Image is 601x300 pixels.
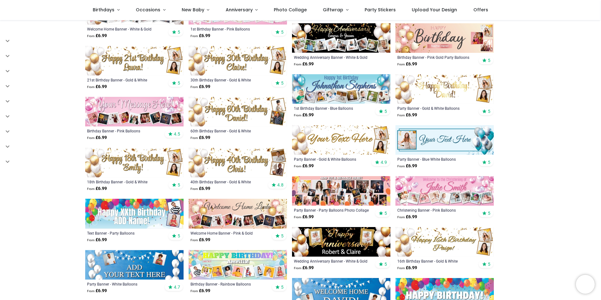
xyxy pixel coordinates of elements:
[87,33,107,39] strong: £ 6.99
[395,176,494,206] img: Personalised Christening Banner - Pink Balloons - Custom Name & 9 Photo Upload
[190,186,210,192] strong: £ 6.99
[395,227,494,257] img: Personalised Happy 16th Birthday Banner - Gold & White Balloons - 2 Photo Upload
[323,7,343,13] span: Giftwrap
[294,55,370,60] a: Wedding Anniversary Banner - White & Gold Balloons
[190,128,266,133] a: 60th Birthday Banner - Gold & White Balloons
[87,135,107,141] strong: £ 6.99
[395,23,494,53] img: Personalised Happy Birthday Banner - Pink Gold Party Balloons - 3 Photo Upload & Custom Name
[281,29,284,35] span: 5
[87,179,163,184] a: 18th Birthday Banner - Gold & White Balloons
[87,77,163,82] a: 21st Birthday Banner - Gold & White Balloons
[190,281,266,286] div: Birthday Banner - Rainbow Balloons
[294,114,301,117] span: From
[397,215,405,219] span: From
[277,182,284,188] span: 4.8
[87,186,107,192] strong: £ 6.99
[190,238,198,242] span: From
[397,55,473,60] a: Birthday Banner - Pink Gold Party Balloons
[365,7,396,13] span: Party Stickers
[190,237,210,243] strong: £ 6.99
[85,97,184,126] img: Personalised Happy Birthday Banner - Pink Balloons - 9 Photo Upload
[274,7,307,13] span: Photo Collage
[384,210,387,216] span: 5
[87,26,163,31] a: Welcome Home Banner - White & Gold Balloons
[190,288,210,294] strong: £ 6.99
[189,148,287,177] img: Personalised Happy 40th Birthday Banner - Gold & White Balloons - 2 Photo Upload
[576,275,595,294] iframe: Brevo live chat
[226,7,253,13] span: Anniversary
[178,182,180,188] span: 5
[190,84,210,90] strong: £ 6.99
[87,128,163,133] div: Birthday Banner - Pink Balloons
[395,125,494,155] img: Personalised Party Banner - Blue White Balloons - Custom Text 1 Photo Upload
[397,163,417,169] strong: £ 6.99
[87,238,95,242] span: From
[190,26,266,31] div: 1st Birthday Banner - Pink Balloons
[294,265,314,271] strong: £ 6.99
[294,106,370,111] div: 1st Birthday Banner - Blue Balloons
[292,176,390,206] img: Personalised Party Banner - Party Balloons Photo Collage - 22 Photo Upload
[384,261,387,267] span: 5
[281,80,284,86] span: 5
[87,237,107,243] strong: £ 6.99
[190,77,266,82] a: 30th Birthday Banner - Gold & White Balloons
[281,233,284,239] span: 5
[190,179,266,184] a: 40th Birthday Banner - Gold & White Balloons
[87,34,95,38] span: From
[397,157,473,162] div: Party Banner - Blue White Balloons
[174,284,180,290] span: 4.7
[294,163,314,169] strong: £ 6.99
[397,214,417,220] strong: £ 6.99
[294,61,314,67] strong: £ 6.99
[397,208,473,213] a: Christening Banner - Pink Balloons
[488,261,490,267] span: 5
[488,159,490,165] span: 5
[294,63,301,66] span: From
[190,231,266,236] a: Welcome Home Banner - Pink & Gold Balloons
[190,136,198,140] span: From
[190,34,198,38] span: From
[93,7,114,13] span: Birthdays
[174,131,180,137] span: 4.5
[397,266,405,270] span: From
[190,85,198,89] span: From
[87,136,95,140] span: From
[488,58,490,63] span: 5
[473,7,488,13] span: Offers
[87,288,107,294] strong: £ 6.99
[294,208,370,213] a: Party Banner - Party Balloons Photo Collage
[397,114,405,117] span: From
[292,227,390,257] img: Personalised Wedding Anniversary Banner - White & Gold Balloons - Custom Text & 2 Photo Upload
[397,63,405,66] span: From
[397,265,417,271] strong: £ 6.99
[412,7,457,13] span: Upload Your Design
[395,74,494,104] img: Personalised Party Banner - Gold & White Balloons - 2 Photo Upload
[488,108,490,114] span: 5
[85,199,184,228] img: Personalised Text Banner - Party Balloons - Custom Text & 2 Photo Upload
[87,85,95,89] span: From
[397,106,473,111] a: Party Banner - Gold & White Balloons
[178,80,180,86] span: 5
[294,157,370,162] a: Party Banner - Gold & White Balloons
[294,266,301,270] span: From
[87,281,163,286] a: Party Banner - White Balloons
[178,29,180,35] span: 5
[190,289,198,293] span: From
[281,284,284,290] span: 5
[85,148,184,177] img: Personalised Happy 18th Birthday Banner - Gold & White Balloons - 2 Photo Upload
[87,289,95,293] span: From
[292,23,390,53] img: Personalised Wedding Anniversary Banner - White & Gold Balloons - 9 Photo Upload
[87,84,107,90] strong: £ 6.99
[294,164,301,168] span: From
[381,159,387,165] span: 4.9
